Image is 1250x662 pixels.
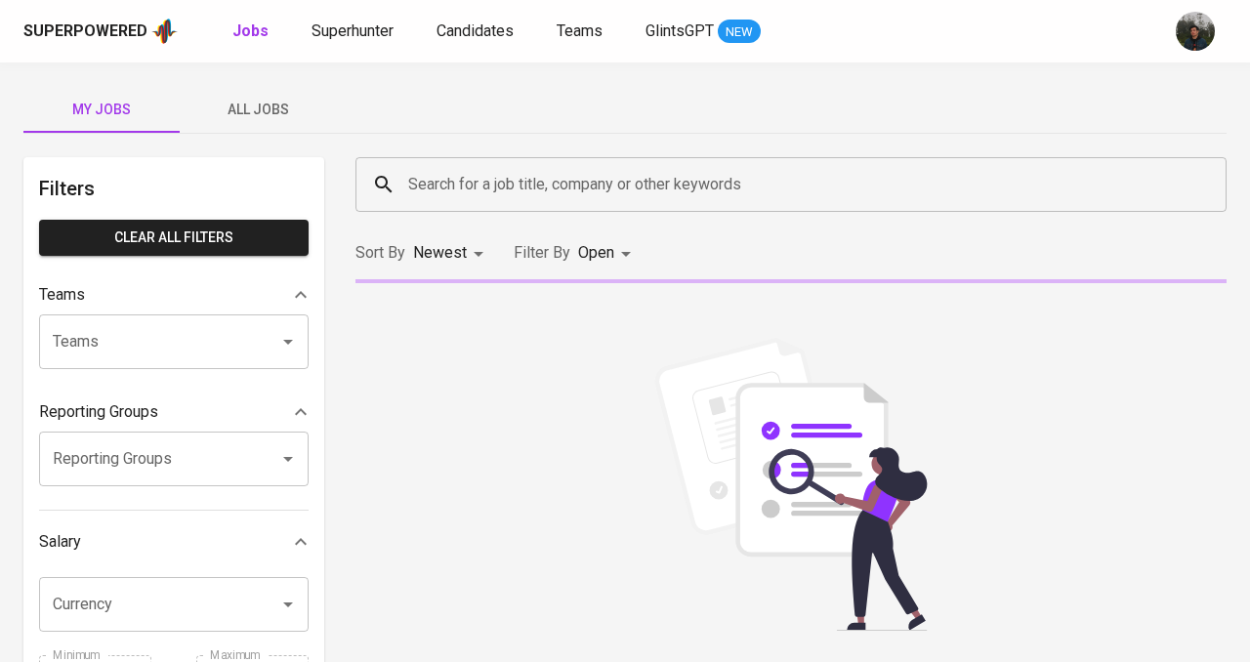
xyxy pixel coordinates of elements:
button: Open [274,591,302,618]
span: NEW [718,22,761,42]
div: Salary [39,522,309,561]
a: Superhunter [312,20,397,44]
button: Open [274,445,302,473]
a: Superpoweredapp logo [23,17,178,46]
p: Salary [39,530,81,554]
span: Clear All filters [55,226,293,250]
h6: Filters [39,173,309,204]
div: Superpowered [23,21,147,43]
span: Superhunter [312,21,394,40]
p: Newest [413,241,467,265]
a: GlintsGPT NEW [646,20,761,44]
b: Jobs [232,21,269,40]
div: Reporting Groups [39,393,309,432]
p: Teams [39,283,85,307]
img: app logo [151,17,178,46]
a: Jobs [232,20,272,44]
div: Newest [413,235,490,271]
img: glenn@glints.com [1176,12,1215,51]
div: Teams [39,275,309,314]
button: Open [274,328,302,355]
span: Teams [557,21,603,40]
p: Filter By [514,241,570,265]
p: Reporting Groups [39,400,158,424]
a: Candidates [437,20,518,44]
button: Clear All filters [39,220,309,256]
span: My Jobs [35,98,168,122]
span: GlintsGPT [646,21,714,40]
span: Candidates [437,21,514,40]
img: file_searching.svg [645,338,937,631]
p: Sort By [355,241,405,265]
span: All Jobs [191,98,324,122]
div: Open [578,235,638,271]
span: Open [578,243,614,262]
a: Teams [557,20,606,44]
